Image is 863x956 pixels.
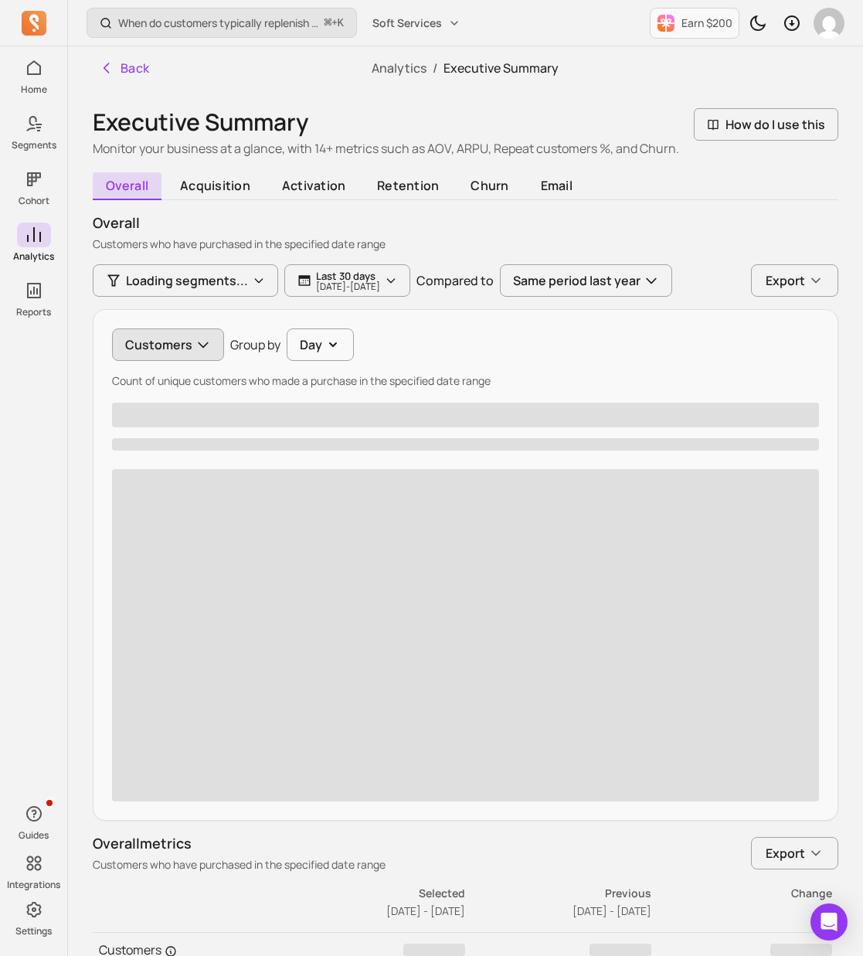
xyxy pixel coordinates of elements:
p: When do customers typically replenish a product? [118,15,318,31]
p: Cohort [19,195,49,207]
button: Guides [17,798,51,845]
p: Home [21,83,47,96]
span: ‌ [112,469,819,801]
p: Segments [12,139,56,151]
span: ‌ [403,944,465,956]
p: Group by [230,335,280,354]
span: Export [766,271,805,290]
span: ‌ [112,403,819,427]
kbd: ⌘ [324,14,332,33]
span: ‌ [770,944,832,956]
p: Overall metrics [93,833,386,854]
span: Export [766,844,805,862]
button: Same period last year [500,264,672,297]
p: Guides [19,829,49,842]
span: overall [93,172,161,200]
div: Open Intercom Messenger [810,903,848,941]
h1: Executive Summary [93,108,679,136]
span: Loading segments... [126,271,248,290]
button: Back [93,53,156,83]
p: [DATE] - [DATE] [316,282,380,291]
p: Customers who have purchased in the specified date range [93,857,386,873]
p: Settings [15,925,52,937]
p: Monitor your business at a glance, with 14+ metrics such as AOV, ARPU, Repeat customers %, and Ch... [93,139,679,158]
span: [DATE] - [DATE] [573,903,651,918]
span: retention [365,172,452,199]
button: Export [751,837,838,869]
p: Last 30 days [316,270,380,282]
span: Executive Summary [443,60,559,77]
button: Customers [112,328,224,361]
p: Change [653,886,832,901]
button: When do customers typically replenish a product?⌘+K [87,8,357,38]
kbd: K [338,17,344,29]
button: Export [751,264,838,297]
span: acquisition [168,172,263,199]
span: churn [458,172,522,199]
p: Integrations [7,879,60,891]
button: Toggle dark mode [742,8,773,39]
img: avatar [814,8,844,39]
button: Day [287,328,354,361]
span: email [528,172,585,199]
span: + [324,15,344,31]
p: Selected [280,886,464,901]
button: Last 30 days[DATE]-[DATE] [284,264,410,297]
span: / [426,60,443,77]
p: overall [93,213,838,233]
button: Loading segments... [93,264,278,297]
button: Earn $200 [650,8,739,39]
p: Previous [467,886,651,901]
a: Analytics [372,60,426,77]
span: [DATE] - [DATE] [386,903,465,918]
span: ‌ [112,438,819,451]
p: Customers who have purchased in the specified date range [93,236,838,252]
p: Compared to [416,271,494,290]
p: Reports [16,306,51,318]
button: Soft Services [363,9,470,37]
span: Soft Services [372,15,442,31]
p: Count of unique customers who made a purchase in the specified date range [112,373,819,389]
p: Earn $200 [681,15,732,31]
span: ‌ [589,944,651,956]
p: Analytics [13,250,54,263]
span: activation [269,172,358,199]
button: How do I use this [694,108,838,141]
